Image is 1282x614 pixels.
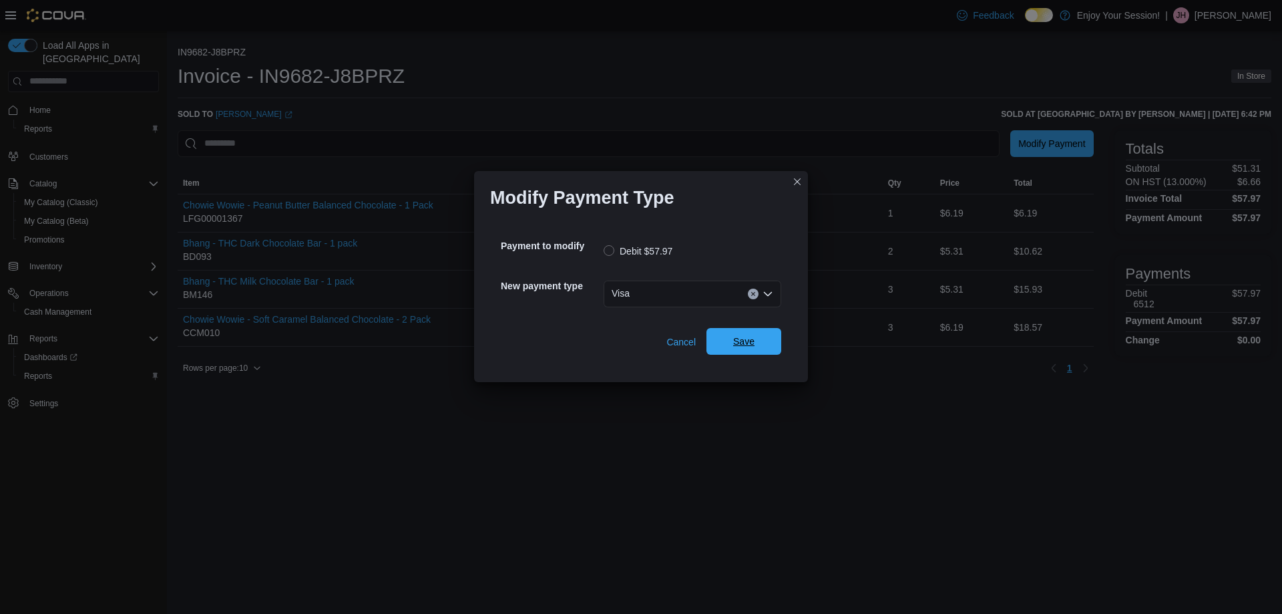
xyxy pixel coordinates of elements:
span: Cancel [666,335,696,349]
span: Save [733,335,755,348]
input: Accessible screen reader label [635,286,636,302]
button: Closes this modal window [789,174,805,190]
button: Cancel [661,329,701,355]
h5: New payment type [501,273,601,299]
button: Open list of options [763,289,773,299]
span: Visa [612,285,630,301]
label: Debit $57.97 [604,243,672,259]
h1: Modify Payment Type [490,187,674,208]
button: Save [706,328,781,355]
button: Clear input [748,289,759,299]
h5: Payment to modify [501,233,601,259]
